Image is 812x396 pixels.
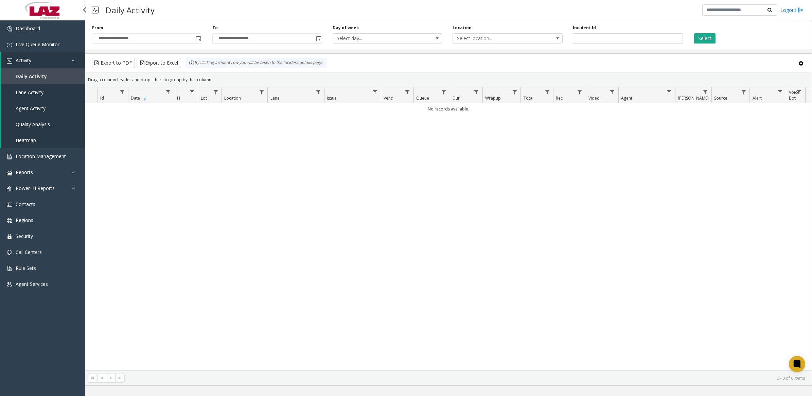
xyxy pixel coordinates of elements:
[16,265,36,271] span: Rule Sets
[189,60,194,66] img: infoIcon.svg
[556,95,564,101] span: Rec.
[798,6,804,14] img: logout
[739,87,748,97] a: Source Filter Menu
[201,95,207,101] span: Lot
[194,34,202,43] span: Toggle popup
[485,95,501,101] span: Wrapup
[795,87,804,97] a: Voice Bot Filter Menu
[7,26,12,32] img: 'icon'
[7,58,12,64] img: 'icon'
[7,202,12,207] img: 'icon'
[186,58,327,68] div: By clicking Incident row you will be taken to the incident details page.
[100,95,104,101] span: Id
[780,6,804,14] a: Logout
[102,2,158,18] h3: Daily Activity
[510,87,519,97] a: Wrapup Filter Menu
[665,87,674,97] a: Agent Filter Menu
[85,103,812,115] td: No records available.
[270,95,280,101] span: Lane
[85,74,812,86] div: Drag a column header and drop it here to group by that column
[16,153,66,159] span: Location Management
[163,87,173,97] a: Date Filter Menu
[1,52,85,68] a: Activity
[7,266,12,271] img: 'icon'
[7,42,12,48] img: 'icon'
[7,282,12,287] img: 'icon'
[7,218,12,223] img: 'icon'
[1,68,85,84] a: Daily Activity
[85,87,812,370] div: Data table
[7,250,12,255] img: 'icon'
[16,169,33,175] span: Reports
[16,137,36,143] span: Heatmap
[212,25,218,31] label: To
[678,95,709,101] span: [PERSON_NAME]
[16,25,40,32] span: Dashboard
[92,25,103,31] label: From
[92,58,135,68] button: Export to PDF
[573,25,596,31] label: Incident Id
[137,58,181,68] button: Export to Excel
[16,185,55,191] span: Power BI Reports
[177,95,180,101] span: H
[1,100,85,116] a: Agent Activity
[453,25,472,31] label: Location
[333,34,420,43] span: Select day...
[16,89,43,96] span: Lane Activity
[16,57,31,64] span: Activity
[16,105,46,111] span: Agent Activity
[16,249,42,255] span: Call Centers
[524,95,533,101] span: Total
[714,95,727,101] span: Source
[1,84,85,100] a: Lane Activity
[131,95,140,101] span: Date
[129,375,805,381] kendo-pager-info: 0 - 0 of 0 items
[789,89,799,101] span: Voice Bot
[621,95,632,101] span: Agent
[16,201,35,207] span: Contacts
[16,41,59,48] span: Live Queue Monitor
[416,95,429,101] span: Queue
[384,95,393,101] span: Vend
[333,25,359,31] label: Day of week
[701,87,710,97] a: Parker Filter Menu
[315,34,322,43] span: Toggle popup
[16,233,33,239] span: Security
[543,87,552,97] a: Total Filter Menu
[1,116,85,132] a: Quality Analysis
[453,95,460,101] span: Dur
[314,87,323,97] a: Lane Filter Menu
[1,132,85,148] a: Heatmap
[118,87,127,97] a: Id Filter Menu
[472,87,481,97] a: Dur Filter Menu
[453,34,540,43] span: Select location...
[7,186,12,191] img: 'icon'
[16,217,33,223] span: Regions
[327,95,337,101] span: Issue
[588,95,600,101] span: Video
[92,2,99,18] img: pageIcon
[608,87,617,97] a: Video Filter Menu
[7,170,12,175] img: 'icon'
[694,33,716,44] button: Select
[439,87,448,97] a: Queue Filter Menu
[16,121,50,127] span: Quality Analysis
[16,73,47,80] span: Daily Activity
[16,281,48,287] span: Agent Services
[370,87,379,97] a: Issue Filter Menu
[187,87,196,97] a: H Filter Menu
[257,87,266,97] a: Location Filter Menu
[142,96,148,101] span: Sortable
[7,234,12,239] img: 'icon'
[403,87,412,97] a: Vend Filter Menu
[224,95,241,101] span: Location
[575,87,584,97] a: Rec. Filter Menu
[753,95,762,101] span: Alert
[775,87,784,97] a: Alert Filter Menu
[211,87,220,97] a: Lot Filter Menu
[7,154,12,159] img: 'icon'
